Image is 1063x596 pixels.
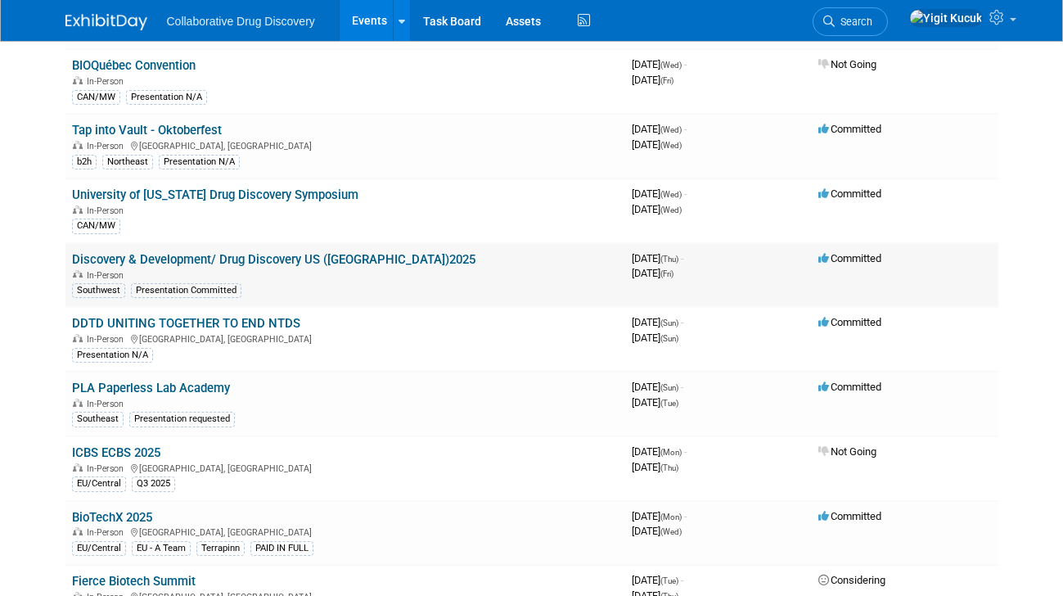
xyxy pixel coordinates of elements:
[129,412,235,427] div: Presentation requested
[72,348,153,363] div: Presentation N/A
[813,7,888,36] a: Search
[660,576,678,585] span: (Tue)
[684,445,687,458] span: -
[660,318,678,327] span: (Sun)
[660,512,682,521] span: (Mon)
[632,525,682,537] span: [DATE]
[681,381,683,393] span: -
[87,463,128,474] span: In-Person
[87,334,128,345] span: In-Person
[660,255,678,264] span: (Thu)
[87,76,128,87] span: In-Person
[72,219,120,233] div: CAN/MW
[73,399,83,407] img: In-Person Event
[818,187,881,200] span: Committed
[818,123,881,135] span: Committed
[72,574,196,589] a: Fierce Biotech Summit
[632,574,683,586] span: [DATE]
[72,525,619,538] div: [GEOGRAPHIC_DATA], [GEOGRAPHIC_DATA]
[87,527,128,538] span: In-Person
[72,252,475,267] a: Discovery & Development/ Drug Discovery US ([GEOGRAPHIC_DATA])2025
[72,138,619,151] div: [GEOGRAPHIC_DATA], [GEOGRAPHIC_DATA]
[72,155,97,169] div: b2h
[818,381,881,393] span: Committed
[72,541,126,556] div: EU/Central
[132,541,191,556] div: EU - A Team
[818,445,876,458] span: Not Going
[73,141,83,149] img: In-Person Event
[72,381,230,395] a: PLA Paperless Lab Academy
[660,76,673,85] span: (Fri)
[250,541,313,556] div: PAID IN FULL
[72,332,619,345] div: [GEOGRAPHIC_DATA], [GEOGRAPHIC_DATA]
[632,74,673,86] span: [DATE]
[632,252,683,264] span: [DATE]
[72,90,120,105] div: CAN/MW
[632,316,683,328] span: [DATE]
[684,510,687,522] span: -
[660,269,673,278] span: (Fri)
[73,463,83,472] img: In-Person Event
[132,476,175,491] div: Q3 2025
[632,138,682,151] span: [DATE]
[909,9,983,27] img: Yigit Kucuk
[87,205,128,216] span: In-Person
[660,463,678,472] span: (Thu)
[632,187,687,200] span: [DATE]
[660,448,682,457] span: (Mon)
[684,58,687,70] span: -
[660,399,678,408] span: (Tue)
[131,283,241,298] div: Presentation Committed
[660,334,678,343] span: (Sun)
[632,445,687,458] span: [DATE]
[65,14,147,30] img: ExhibitDay
[196,541,245,556] div: Terrapinn
[159,155,240,169] div: Presentation N/A
[632,267,673,279] span: [DATE]
[73,334,83,342] img: In-Person Event
[72,283,125,298] div: Southwest
[72,123,222,138] a: Tap into Vault - Oktoberfest
[684,123,687,135] span: -
[660,125,682,134] span: (Wed)
[818,510,881,522] span: Committed
[632,396,678,409] span: [DATE]
[632,123,687,135] span: [DATE]
[660,141,682,150] span: (Wed)
[102,155,153,169] div: Northeast
[632,58,687,70] span: [DATE]
[73,76,83,84] img: In-Person Event
[818,58,876,70] span: Not Going
[72,187,358,202] a: University of [US_STATE] Drug Discovery Symposium
[660,383,678,392] span: (Sun)
[72,58,196,73] a: BIOQuébec Convention
[681,574,683,586] span: -
[818,252,881,264] span: Committed
[72,412,124,427] div: Southeast
[72,461,619,474] div: [GEOGRAPHIC_DATA], [GEOGRAPHIC_DATA]
[87,141,128,151] span: In-Person
[660,61,682,70] span: (Wed)
[684,187,687,200] span: -
[660,205,682,214] span: (Wed)
[73,270,83,278] img: In-Person Event
[632,332,678,344] span: [DATE]
[632,203,682,215] span: [DATE]
[681,316,683,328] span: -
[126,90,207,105] div: Presentation N/A
[632,510,687,522] span: [DATE]
[835,16,872,28] span: Search
[87,399,128,409] span: In-Person
[72,316,300,331] a: DDTD UNITING TOGETHER TO END NTDS
[72,510,152,525] a: BioTechX 2025
[73,205,83,214] img: In-Person Event
[72,445,160,460] a: ICBS ECBS 2025
[818,574,885,586] span: Considering
[660,190,682,199] span: (Wed)
[632,461,678,473] span: [DATE]
[73,527,83,535] img: In-Person Event
[167,15,315,28] span: Collaborative Drug Discovery
[818,316,881,328] span: Committed
[87,270,128,281] span: In-Person
[660,527,682,536] span: (Wed)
